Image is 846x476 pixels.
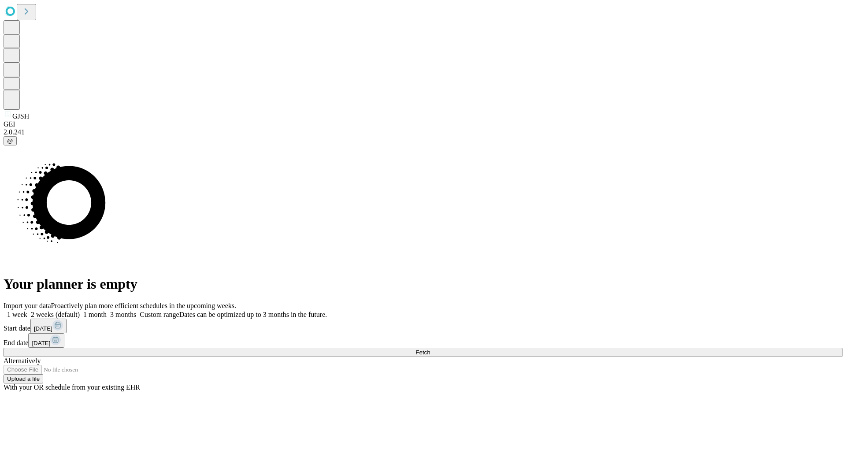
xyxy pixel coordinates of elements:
div: End date [4,333,842,348]
button: [DATE] [30,319,67,333]
span: 2 weeks (default) [31,311,80,318]
button: Fetch [4,348,842,357]
div: Start date [4,319,842,333]
span: [DATE] [32,340,50,346]
span: 3 months [110,311,136,318]
button: @ [4,136,17,145]
span: GJSH [12,112,29,120]
span: Import your data [4,302,51,309]
button: [DATE] [28,333,64,348]
span: 1 month [83,311,107,318]
span: 1 week [7,311,27,318]
span: [DATE] [34,325,52,332]
span: Custom range [140,311,179,318]
div: GEI [4,120,842,128]
span: Fetch [416,349,430,356]
span: Proactively plan more efficient schedules in the upcoming weeks. [51,302,236,309]
h1: Your planner is empty [4,276,842,292]
span: Dates can be optimized up to 3 months in the future. [179,311,327,318]
span: Alternatively [4,357,41,364]
div: 2.0.241 [4,128,842,136]
button: Upload a file [4,374,43,383]
span: @ [7,138,13,144]
span: With your OR schedule from your existing EHR [4,383,140,391]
